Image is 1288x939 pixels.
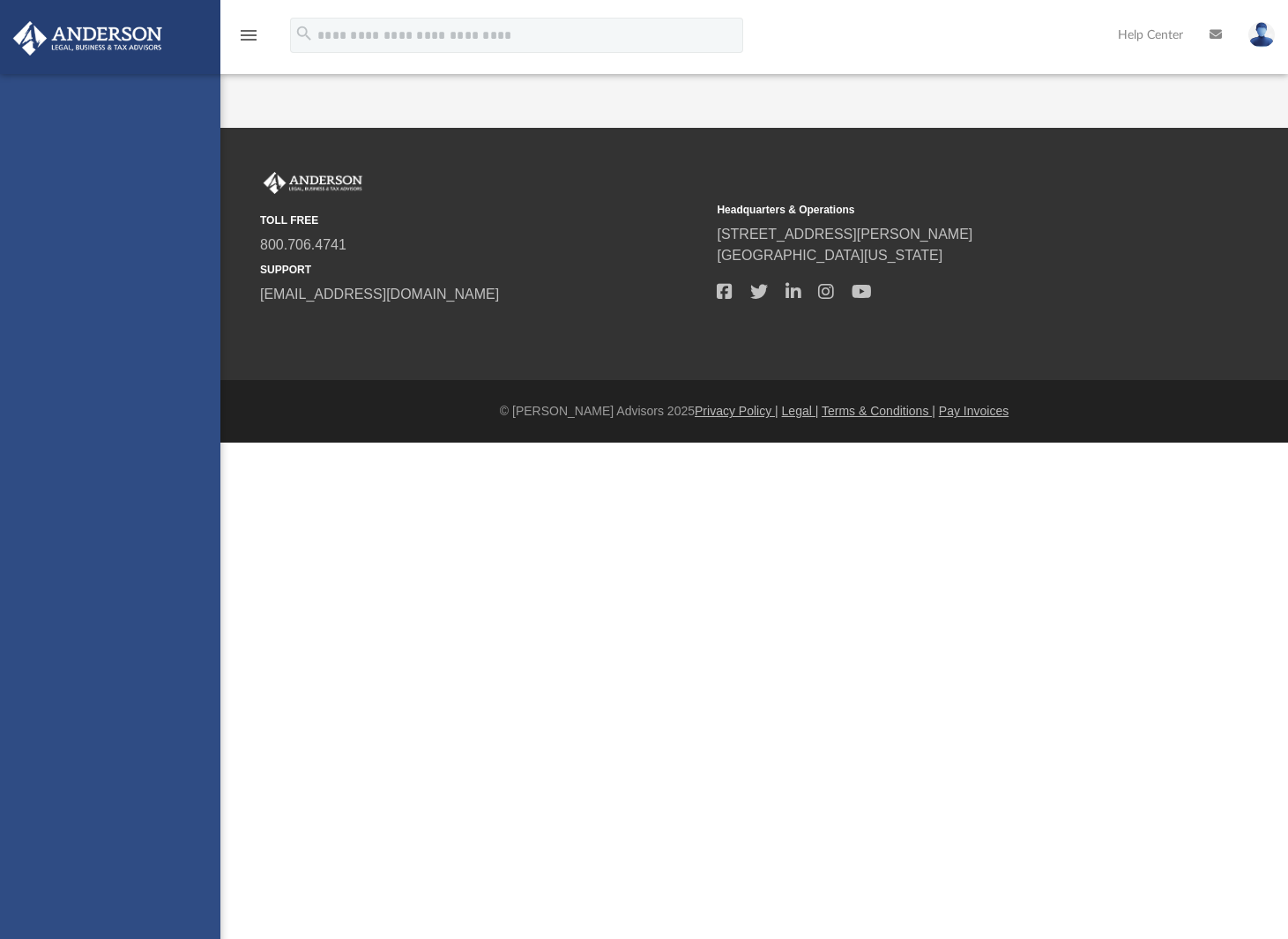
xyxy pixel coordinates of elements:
a: [EMAIL_ADDRESS][DOMAIN_NAME] [260,287,499,302]
small: TOLL FREE [260,212,704,228]
a: Legal | [782,404,819,418]
small: SUPPORT [260,262,704,278]
img: Anderson Advisors Platinum Portal [260,172,366,195]
a: menu [238,34,259,46]
img: Anderson Advisors Platinum Portal [8,21,168,56]
a: Privacy Policy | [695,404,778,418]
a: [GEOGRAPHIC_DATA][US_STATE] [717,248,942,263]
a: Pay Invoices [939,404,1009,418]
a: Terms & Conditions | [822,404,935,418]
i: search [294,24,314,43]
small: Headquarters & Operations [717,202,1161,218]
a: [STREET_ADDRESS][PERSON_NAME] [717,227,972,242]
img: User Pic [1248,22,1275,48]
a: 800.706.4741 [260,237,346,252]
i: menu [238,25,259,46]
div: © [PERSON_NAME] Advisors 2025 [220,402,1288,421]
